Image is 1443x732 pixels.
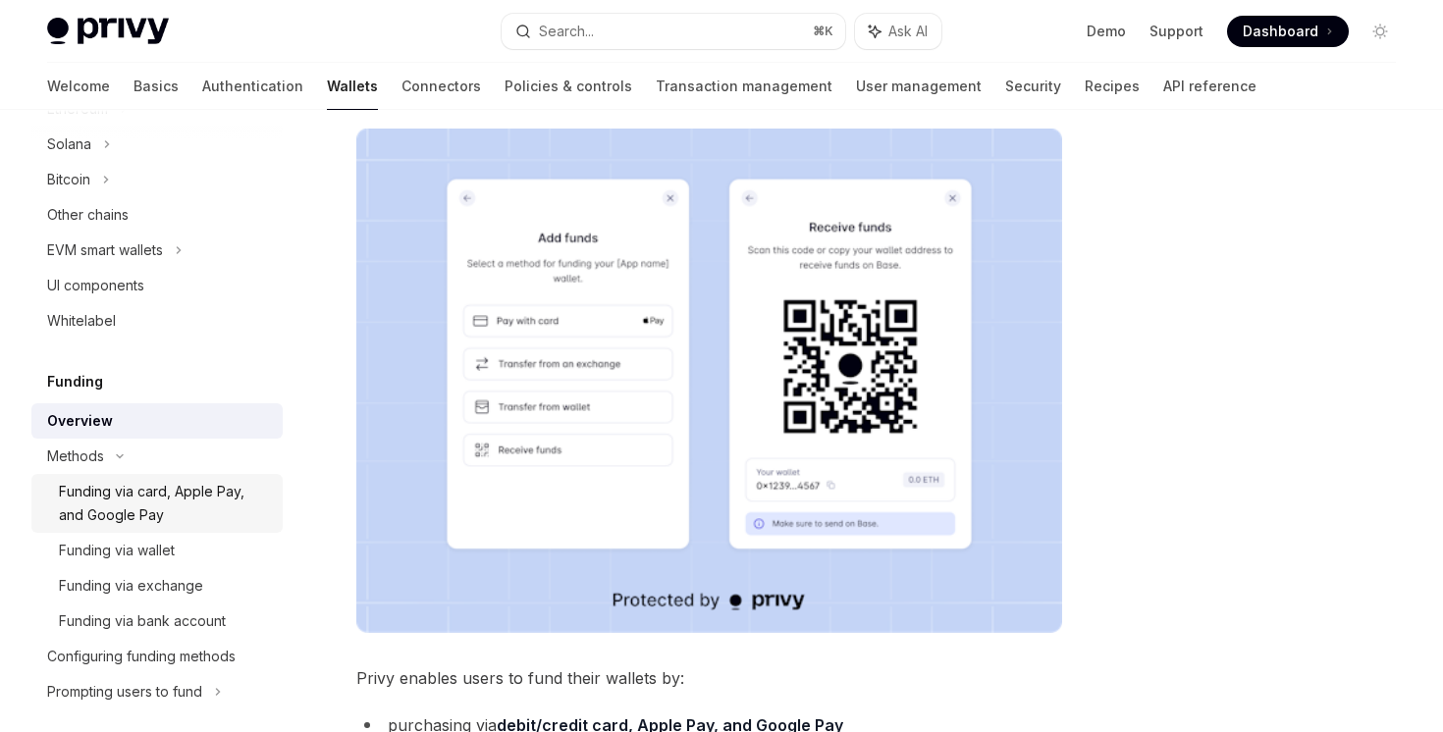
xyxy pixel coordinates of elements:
[1085,63,1140,110] a: Recipes
[47,168,90,191] div: Bitcoin
[356,129,1062,633] img: images/Funding.png
[505,63,632,110] a: Policies & controls
[856,63,982,110] a: User management
[31,533,283,568] a: Funding via wallet
[31,474,283,533] a: Funding via card, Apple Pay, and Google Pay
[1149,22,1203,41] a: Support
[31,268,283,303] a: UI components
[31,303,283,339] a: Whitelabel
[47,18,169,45] img: light logo
[31,603,283,639] a: Funding via bank account
[47,680,202,704] div: Prompting users to fund
[1227,16,1349,47] a: Dashboard
[1243,22,1318,41] span: Dashboard
[59,609,226,633] div: Funding via bank account
[47,309,116,333] div: Whitelabel
[1005,63,1061,110] a: Security
[401,63,481,110] a: Connectors
[47,63,110,110] a: Welcome
[327,63,378,110] a: Wallets
[1087,22,1126,41] a: Demo
[47,370,103,393] h5: Funding
[31,639,283,674] a: Configuring funding methods
[502,14,844,49] button: Search...⌘K
[1163,63,1256,110] a: API reference
[134,63,179,110] a: Basics
[59,574,203,598] div: Funding via exchange
[47,238,163,262] div: EVM smart wallets
[59,480,271,527] div: Funding via card, Apple Pay, and Google Pay
[47,409,113,433] div: Overview
[202,63,303,110] a: Authentication
[59,539,175,562] div: Funding via wallet
[888,22,928,41] span: Ask AI
[31,568,283,603] a: Funding via exchange
[855,14,941,49] button: Ask AI
[813,24,833,39] span: ⌘ K
[356,664,1062,692] span: Privy enables users to fund their wallets by:
[47,203,129,227] div: Other chains
[31,403,283,439] a: Overview
[539,20,594,43] div: Search...
[656,63,832,110] a: Transaction management
[47,132,91,156] div: Solana
[47,645,236,668] div: Configuring funding methods
[1364,16,1396,47] button: Toggle dark mode
[47,274,144,297] div: UI components
[31,197,283,233] a: Other chains
[47,444,104,468] div: Methods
